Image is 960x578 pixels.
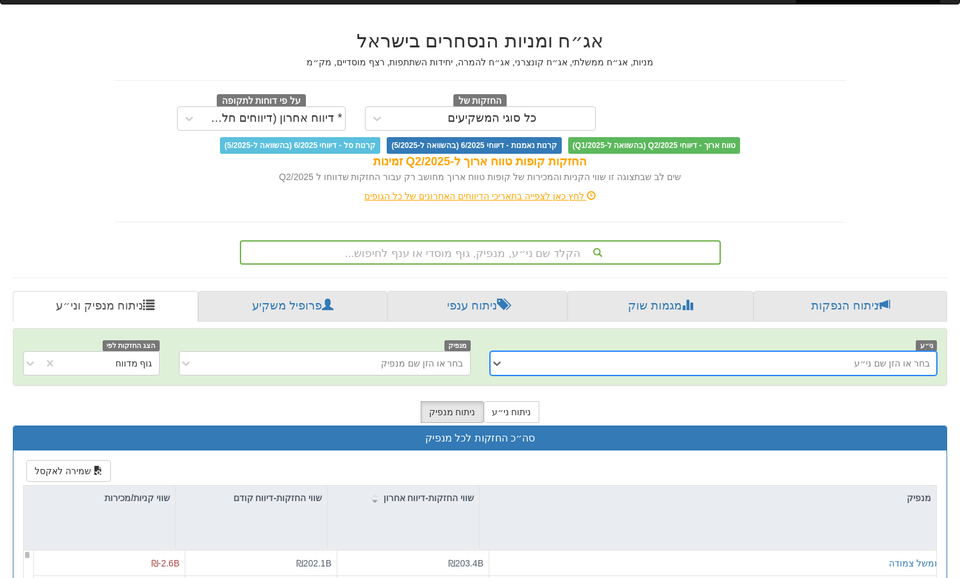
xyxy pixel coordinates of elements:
span: הצג החזקות לפי [103,340,159,351]
a: ניתוח הנפקות [754,291,947,322]
div: * דיווח אחרון (דיווחים חלקיים) [204,112,342,125]
div: כל סוגי המשקיעים [448,112,537,125]
span: על פי דוחות לתקופה [217,94,306,108]
div: החזקות קופות טווח ארוך ל-Q2/2025 זמינות [115,154,846,170]
div: שווי החזקות-דיווח אחרון [328,486,479,510]
button: ניתוח ני״ע [484,401,540,423]
div: בחר או הזן שם מנפיק [381,357,464,370]
div: שים לב שבתצוגה זו שווי הקניות והמכירות של קופות טווח ארוך מחושב רק עבור החזקות שדווחו ל Q2/2025 [115,170,846,183]
button: שמירה לאקסל [26,460,111,482]
div: שווי קניות/מכירות [24,486,175,510]
span: ני״ע [916,340,937,351]
h3: סה״כ החזקות לכל מנפיק [23,433,937,444]
div: גוף מדווח [115,357,153,370]
div: לחץ כאן לצפייה בתאריכי הדיווחים האחרונים של כל הגופים [105,190,855,202]
a: ניתוח ענפי [387,291,568,322]
span: קרנות סל - דיווחי 6/2025 (בהשוואה ל-5/2025) [220,137,380,154]
span: ₪-2.6B [151,558,180,568]
div: שווי החזקות-דיווח קודם [176,486,327,510]
span: מנפיק [444,340,471,351]
span: טווח ארוך - דיווחי Q2/2025 (בהשוואה ל-Q1/2025) [568,137,740,154]
span: החזקות של [453,94,507,108]
a: ניתוח מנפיק וני״ע [13,291,198,322]
button: ניתוח מנפיק [421,401,484,423]
h5: מניות, אג״ח ממשלתי, אג״ח קונצרני, אג״ח להמרה, יחידות השתתפות, רצף מוסדיים, מק״מ [115,58,846,67]
div: מנפיק [480,486,936,510]
span: ₪203.4B [448,558,484,568]
span: קרנות נאמנות - דיווחי 6/2025 (בהשוואה ל-5/2025) [387,137,561,154]
button: ממשל צמודה [889,557,941,570]
h2: אג״ח ומניות הנסחרים בישראל [115,30,846,51]
a: פרופיל משקיע [198,291,387,322]
a: מגמות שוק [568,291,754,322]
span: ₪202.1B [296,558,332,568]
div: הקלד שם ני״ע, מנפיק, גוף מוסדי או ענף לחיפוש... [241,242,720,263]
div: בחר או הזן שם ני״ע [854,357,930,370]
